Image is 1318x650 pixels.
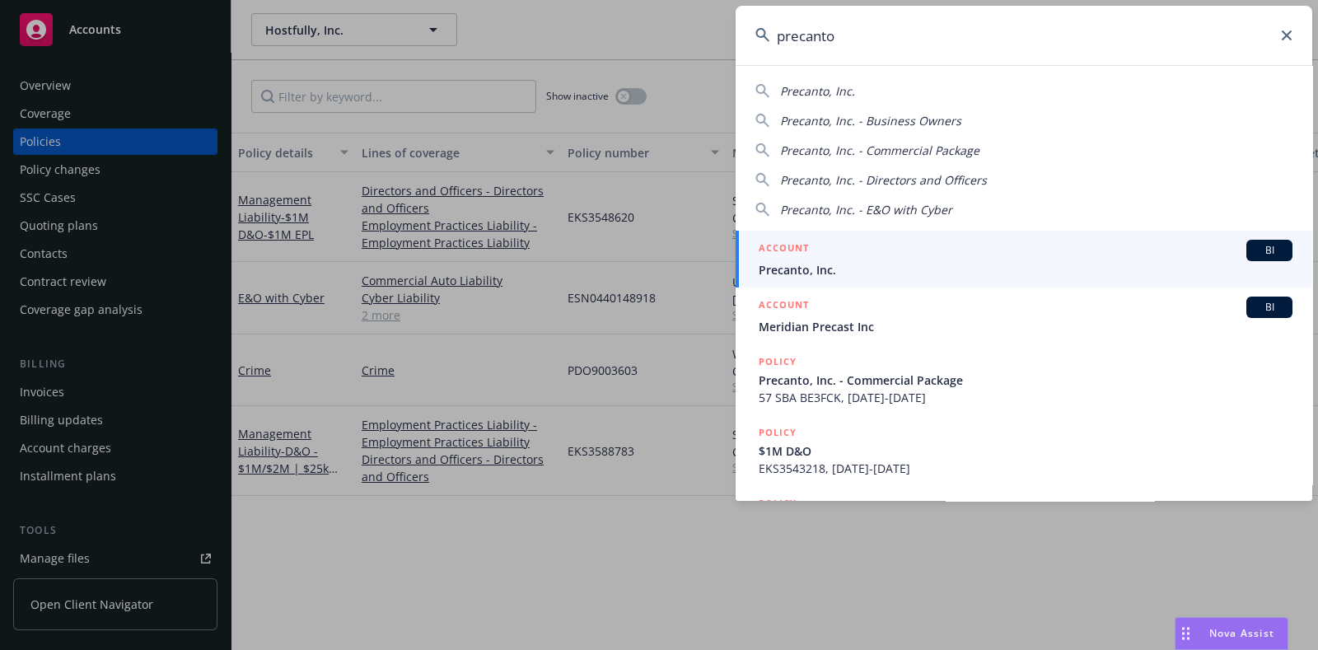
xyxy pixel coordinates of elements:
h5: ACCOUNT [759,240,809,260]
span: Precanto, Inc. - Commercial Package [780,143,979,158]
span: Precanto, Inc. [780,83,855,99]
span: $1M D&O [759,442,1292,460]
input: Search... [736,6,1312,65]
h5: POLICY [759,495,797,512]
h5: POLICY [759,353,797,370]
h5: POLICY [759,424,797,441]
span: Meridian Precast Inc [759,318,1292,335]
span: Nova Assist [1209,626,1274,640]
span: Precanto, Inc. - Business Owners [780,113,961,129]
span: 57 SBA BE3FCK, [DATE]-[DATE] [759,389,1292,406]
span: Precanto, Inc. - Commercial Package [759,372,1292,389]
span: BI [1253,243,1286,258]
a: ACCOUNTBIPrecanto, Inc. [736,231,1312,288]
h5: ACCOUNT [759,297,809,316]
a: POLICY [736,486,1312,557]
a: POLICYPrecanto, Inc. - Commercial Package57 SBA BE3FCK, [DATE]-[DATE] [736,344,1312,415]
span: Precanto, Inc. - E&O with Cyber [780,202,952,217]
span: EKS3543218, [DATE]-[DATE] [759,460,1292,477]
a: ACCOUNTBIMeridian Precast Inc [736,288,1312,344]
span: Precanto, Inc. - Directors and Officers [780,172,987,188]
div: Drag to move [1175,618,1196,649]
span: BI [1253,300,1286,315]
a: POLICY$1M D&OEKS3543218, [DATE]-[DATE] [736,415,1312,486]
button: Nova Assist [1175,617,1288,650]
span: Precanto, Inc. [759,261,1292,278]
